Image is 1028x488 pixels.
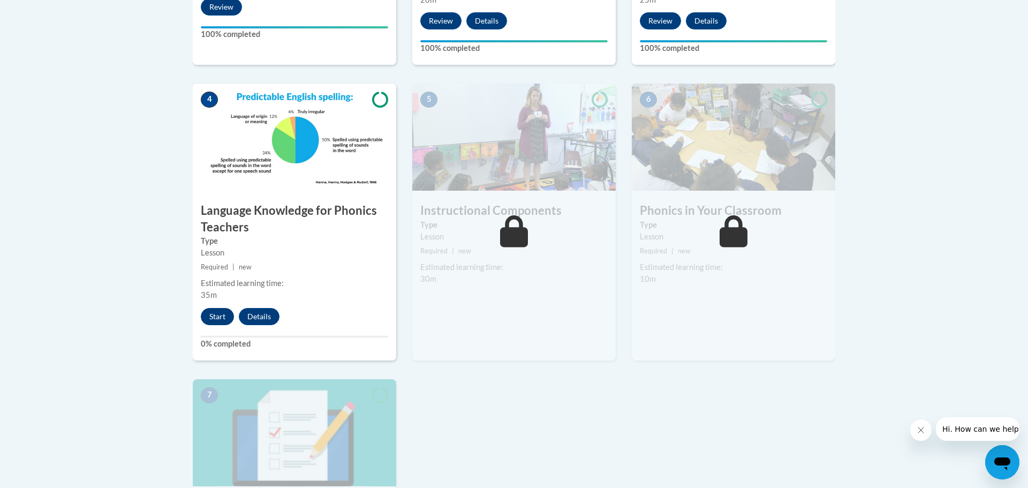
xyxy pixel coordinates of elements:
[412,84,616,191] img: Course Image
[420,274,436,283] span: 30m
[632,84,835,191] img: Course Image
[632,202,835,219] h3: Phonics in Your Classroom
[936,417,1019,441] iframe: Message from company
[985,445,1019,479] iframe: Button to launch messaging window
[420,247,448,255] span: Required
[420,261,608,273] div: Estimated learning time:
[420,231,608,243] div: Lesson
[640,231,827,243] div: Lesson
[201,308,234,325] button: Start
[201,28,388,40] label: 100% completed
[678,247,691,255] span: new
[201,235,388,247] label: Type
[640,92,657,108] span: 6
[201,92,218,108] span: 4
[640,12,681,29] button: Review
[201,290,217,299] span: 35m
[201,247,388,259] div: Lesson
[239,263,252,271] span: new
[239,308,279,325] button: Details
[420,219,608,231] label: Type
[201,277,388,289] div: Estimated learning time:
[6,7,87,16] span: Hi. How can we help?
[201,26,388,28] div: Your progress
[412,202,616,219] h3: Instructional Components
[201,387,218,403] span: 7
[686,12,727,29] button: Details
[420,42,608,54] label: 100% completed
[640,274,656,283] span: 10m
[640,42,827,54] label: 100% completed
[232,263,235,271] span: |
[420,12,462,29] button: Review
[452,247,454,255] span: |
[910,419,932,441] iframe: Close message
[201,338,388,350] label: 0% completed
[671,247,674,255] span: |
[193,379,396,486] img: Course Image
[640,247,667,255] span: Required
[640,40,827,42] div: Your progress
[420,40,608,42] div: Your progress
[201,263,228,271] span: Required
[458,247,471,255] span: new
[640,219,827,231] label: Type
[420,92,437,108] span: 5
[466,12,507,29] button: Details
[193,202,396,236] h3: Language Knowledge for Phonics Teachers
[193,84,396,191] img: Course Image
[640,261,827,273] div: Estimated learning time:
